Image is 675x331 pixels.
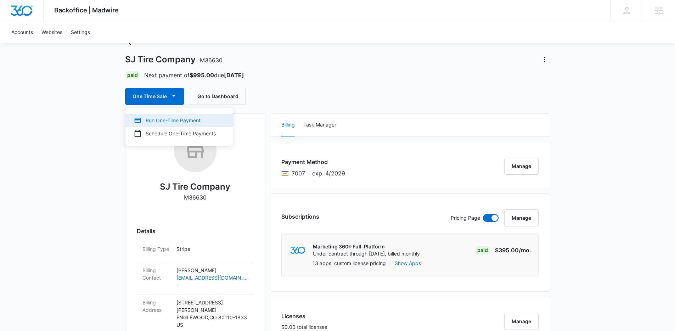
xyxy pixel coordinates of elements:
[176,245,248,253] p: Stripe
[125,71,140,79] div: Paid
[451,214,480,222] p: Pricing Page
[303,114,336,136] button: Task Manager
[504,158,539,175] button: Manage
[190,88,246,105] button: Go to Dashboard
[292,169,305,178] span: Visa ending with
[125,54,223,65] h1: SJ Tire Company
[134,117,216,124] div: Run One-Time Payment
[200,57,223,64] span: M36630
[137,262,254,294] div: Billing Contact[PERSON_NAME][EMAIL_ADDRESS][DOMAIN_NAME]-
[142,245,171,253] dt: Billing Type
[313,259,386,267] p: 13 apps, custom license pricing
[281,114,295,136] button: Billing
[539,54,550,65] button: Actions
[125,88,184,105] button: One Time Sale
[312,169,345,178] span: exp. 4/2029
[313,250,420,257] p: Under contract through [DATE], billed monthly
[281,312,327,320] h3: Licenses
[190,72,214,79] strong: $995.00
[176,267,248,290] dd: -
[134,130,216,137] div: Schedule One-Time Payments
[395,259,421,267] button: Show Apps
[519,247,531,254] span: /mo.
[160,180,230,193] h2: SJ Tire Company
[37,21,67,43] a: Websites
[313,243,420,250] p: Marketing 360® Full-Platform
[281,212,319,221] h3: Subscriptions
[7,21,37,43] a: Accounts
[281,323,327,331] p: $0.00 total licenses
[54,6,119,14] span: Backoffice | Madwire
[125,114,233,127] button: Run One-Time Payment
[504,313,539,330] button: Manage
[176,299,248,329] p: [STREET_ADDRESS][PERSON_NAME] ENGLEWOOD , CO 80110-1833 US
[137,227,156,235] span: Details
[281,158,345,166] h3: Payment Method
[290,247,305,254] img: marketing360Logo
[184,193,207,202] p: M36630
[224,72,244,79] strong: [DATE]
[67,21,94,43] a: Settings
[176,267,248,274] p: [PERSON_NAME]
[475,246,490,254] div: Paid
[176,274,248,281] a: [EMAIL_ADDRESS][DOMAIN_NAME]
[142,267,171,281] dt: Billing Contact
[125,127,233,140] button: Schedule One-Time Payments
[137,241,254,262] div: Billing TypeStripe
[504,209,539,226] button: Manage
[144,71,244,79] p: Next payment of due
[495,246,531,254] p: $395.00
[142,299,171,314] dt: Billing Address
